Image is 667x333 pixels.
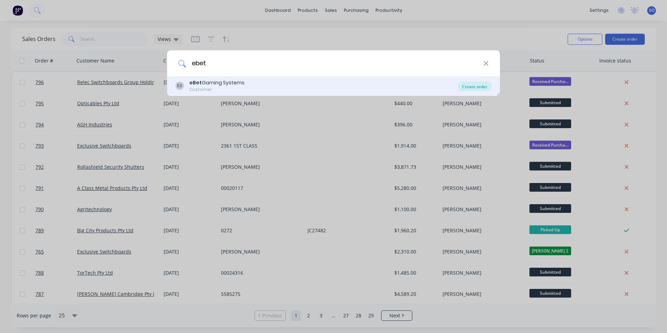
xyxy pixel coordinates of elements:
div: Gaming Systems [189,79,245,86]
div: Customer [189,86,245,93]
div: Create order [458,82,492,91]
input: Enter a customer name to create a new order... [186,50,483,76]
b: eBet [189,79,202,86]
div: ES [175,82,184,90]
